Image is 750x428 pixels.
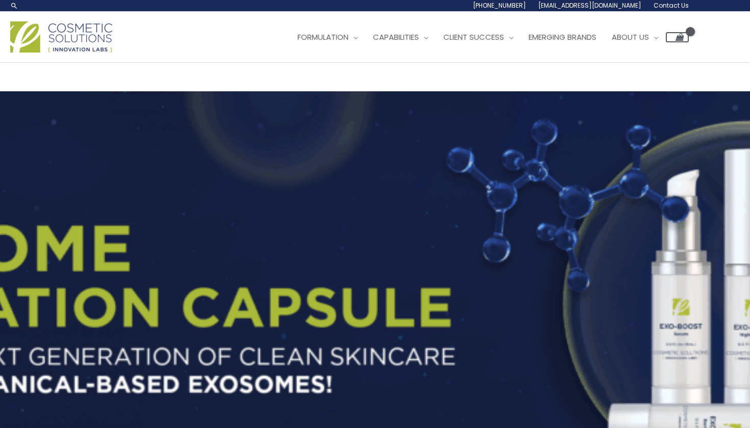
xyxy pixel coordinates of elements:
[473,1,526,10] span: [PHONE_NUMBER]
[373,32,419,42] span: Capabilities
[443,32,504,42] span: Client Success
[654,1,689,10] span: Contact Us
[521,22,604,53] a: Emerging Brands
[282,22,689,53] nav: Site Navigation
[436,22,521,53] a: Client Success
[297,32,348,42] span: Formulation
[666,32,689,42] a: View Shopping Cart, empty
[529,32,596,42] span: Emerging Brands
[290,22,365,53] a: Formulation
[538,1,641,10] span: [EMAIL_ADDRESS][DOMAIN_NAME]
[10,21,112,53] img: Cosmetic Solutions Logo
[365,22,436,53] a: Capabilities
[604,22,666,53] a: About Us
[612,32,649,42] span: About Us
[10,2,18,10] a: Search icon link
